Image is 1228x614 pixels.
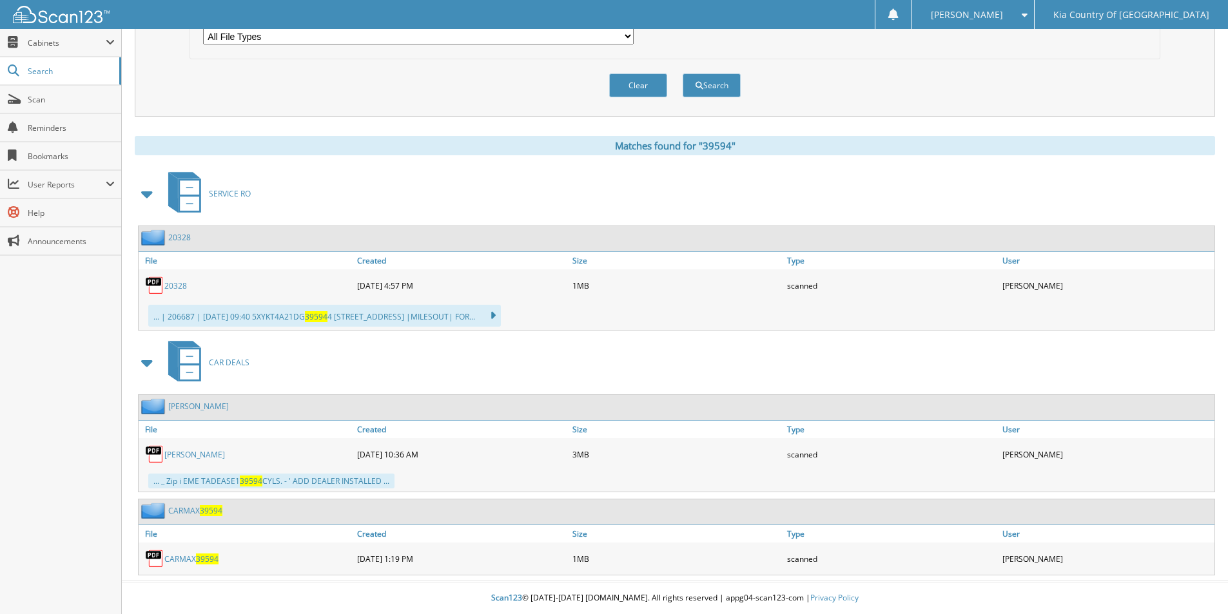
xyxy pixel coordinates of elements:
div: scanned [784,546,999,571]
img: scan123-logo-white.svg [13,6,110,23]
a: Created [354,525,569,542]
span: [PERSON_NAME] [931,11,1003,19]
div: 1MB [569,546,785,571]
div: [PERSON_NAME] [999,546,1214,571]
img: folder2.png [141,398,168,414]
div: [DATE] 1:19 PM [354,546,569,571]
a: [PERSON_NAME] [164,449,225,460]
span: Kia Country Of [GEOGRAPHIC_DATA] [1053,11,1209,19]
a: Type [784,252,999,269]
a: CARMAX39594 [168,505,222,516]
a: Size [569,252,785,269]
a: Type [784,421,999,438]
span: Scan123 [491,592,522,603]
span: Bookmarks [28,151,115,162]
iframe: Chat Widget [1164,552,1228,614]
span: SERVICE RO [209,188,251,199]
a: Created [354,252,569,269]
a: Type [784,525,999,542]
div: 3MB [569,441,785,467]
button: Search [683,73,741,97]
span: Help [28,207,115,218]
a: User [999,252,1214,269]
div: scanned [784,273,999,298]
a: File [139,525,354,542]
img: PDF.png [145,276,164,295]
div: [DATE] 10:36 AM [354,441,569,467]
a: File [139,421,354,438]
a: Size [569,421,785,438]
span: Reminders [28,122,115,133]
img: folder2.png [141,503,168,519]
span: Cabinets [28,37,106,48]
div: Matches found for "39594" [135,136,1215,155]
span: Search [28,66,113,77]
div: [PERSON_NAME] [999,441,1214,467]
div: [PERSON_NAME] [999,273,1214,298]
div: ... | 206687 | [DATE] 09:40 5XYKT4A21DG 4 [STREET_ADDRESS] |MILESOUT| FOR... [148,305,501,327]
a: CARMAX39594 [164,553,219,564]
span: 39594 [200,505,222,516]
div: 1MB [569,273,785,298]
div: [DATE] 4:57 PM [354,273,569,298]
span: Announcements [28,236,115,247]
span: 39594 [240,475,262,486]
a: User [999,525,1214,542]
span: CAR DEALS [209,357,249,368]
img: PDF.png [145,549,164,568]
span: Scan [28,94,115,105]
a: File [139,252,354,269]
img: PDF.png [145,445,164,464]
img: folder2.png [141,229,168,245]
div: scanned [784,441,999,467]
span: 39594 [305,311,327,322]
a: User [999,421,1214,438]
span: 39594 [196,553,219,564]
span: User Reports [28,179,106,190]
a: Privacy Policy [810,592,859,603]
a: [PERSON_NAME] [168,401,229,412]
a: Size [569,525,785,542]
div: © [DATE]-[DATE] [DOMAIN_NAME]. All rights reserved | appg04-scan123-com | [122,582,1228,614]
button: Clear [609,73,667,97]
a: CAR DEALS [161,337,249,388]
div: ... _ Zip i EME TADEASE1 CYLS. - ' ADD DEALER INSTALLED ... [148,474,395,488]
a: Created [354,421,569,438]
a: SERVICE RO [161,168,251,219]
a: 20328 [168,232,191,243]
a: 20328 [164,280,187,291]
